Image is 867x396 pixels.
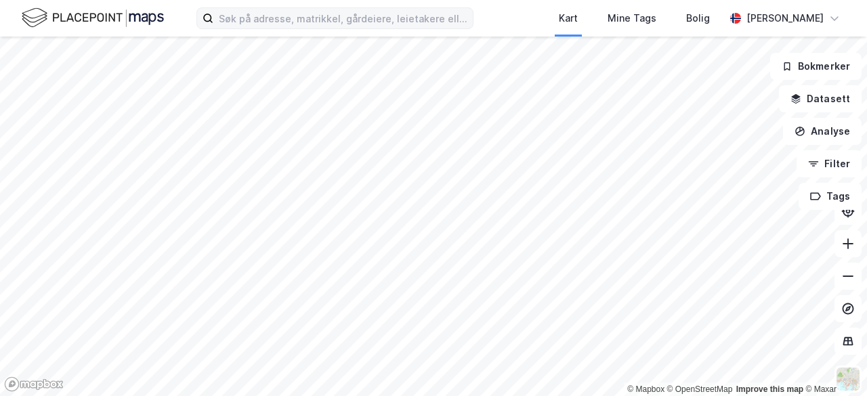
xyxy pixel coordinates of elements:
div: Mine Tags [608,10,656,26]
div: Kart [559,10,578,26]
iframe: Chat Widget [799,331,867,396]
img: logo.f888ab2527a4732fd821a326f86c7f29.svg [22,6,164,30]
button: Analyse [783,118,862,145]
button: Filter [797,150,862,177]
div: Kontrollprogram for chat [799,331,867,396]
button: Bokmerker [770,53,862,80]
button: Tags [799,183,862,210]
a: Mapbox [627,384,664,394]
a: Improve this map [736,384,803,394]
button: Datasett [779,85,862,112]
a: OpenStreetMap [667,384,733,394]
input: Søk på adresse, matrikkel, gårdeiere, leietakere eller personer [213,8,473,28]
div: [PERSON_NAME] [746,10,824,26]
a: Mapbox homepage [4,376,64,392]
div: Bolig [686,10,710,26]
